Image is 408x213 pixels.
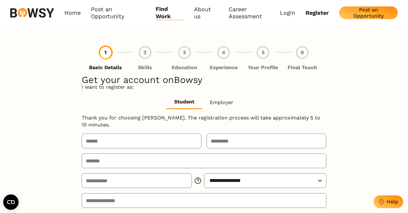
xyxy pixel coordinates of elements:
[64,5,81,20] a: Home
[248,64,278,71] p: Your Profile
[202,96,241,109] button: Employer
[82,84,326,91] p: I want to register as:
[82,114,326,129] p: Thank you for choosing [PERSON_NAME]. The registration process will take approximately 5 to 10 mi...
[99,46,112,59] div: 1
[280,9,295,16] a: Login
[306,9,329,16] a: Register
[257,46,269,59] div: 5
[89,64,122,71] p: Basic Details
[10,8,54,18] img: svg%3e
[374,195,403,208] button: Help
[296,46,309,59] div: 6
[217,46,230,59] div: 4
[82,76,326,83] h1: Get your account on
[138,64,152,71] p: Skills
[139,46,151,59] div: 2
[344,7,393,19] div: Post an Opportunity
[178,46,191,59] div: 3
[174,74,202,85] span: Bowsy
[288,64,317,71] p: Final Touch
[3,194,19,210] button: Open CMP widget
[229,5,280,20] a: Career Assessment
[339,6,398,19] button: Post an Opportunity
[210,64,238,71] p: Experience
[167,96,202,109] button: Student
[387,199,398,205] div: Help
[172,64,197,71] p: Education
